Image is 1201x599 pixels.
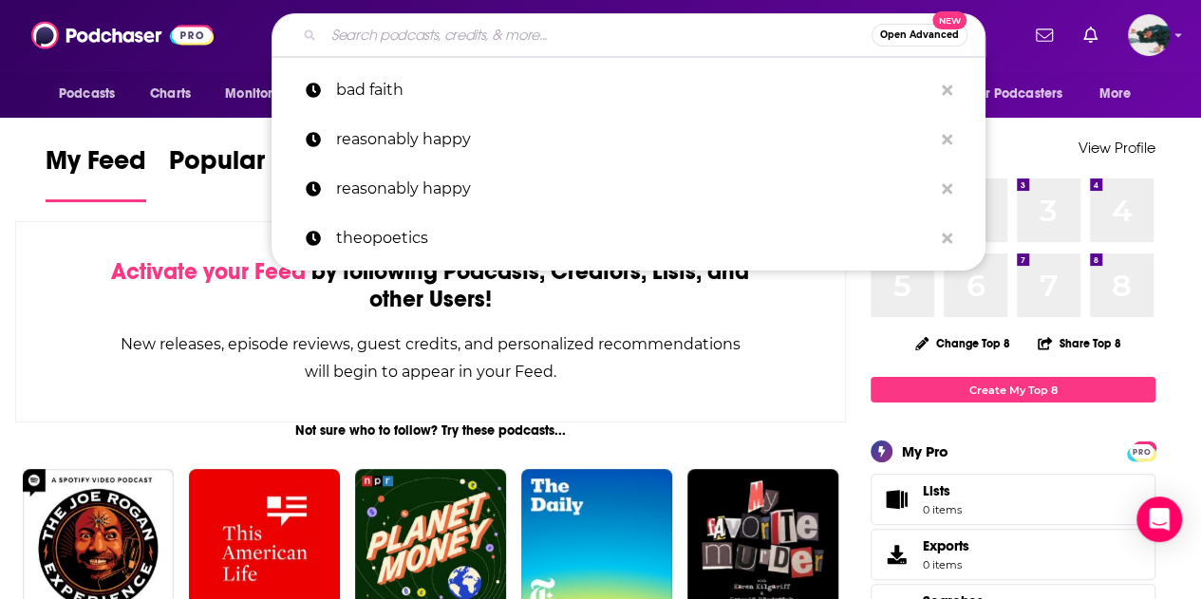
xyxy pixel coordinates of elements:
a: Show notifications dropdown [1028,19,1060,51]
button: open menu [212,76,317,112]
a: theopoetics [272,214,985,263]
p: reasonably happy [336,115,932,164]
a: reasonably happy [272,164,985,214]
span: My Feed [46,144,146,188]
div: New releases, episode reviews, guest credits, and personalized recommendations will begin to appe... [111,330,750,385]
a: Charts [138,76,202,112]
span: Podcasts [59,81,115,107]
span: Lists [923,482,962,499]
span: 0 items [923,503,962,516]
a: Lists [871,474,1155,525]
button: open menu [959,76,1090,112]
a: bad faith [272,66,985,115]
span: Charts [150,81,191,107]
a: reasonably happy [272,115,985,164]
button: Show profile menu [1128,14,1170,56]
span: Lists [877,486,915,513]
div: Open Intercom Messenger [1136,496,1182,542]
span: Logged in as fsg.publicity [1128,14,1170,56]
button: open menu [46,76,140,112]
span: New [932,11,966,29]
a: Popular Feed [169,144,330,202]
p: reasonably happy [336,164,932,214]
span: 0 items [923,558,969,571]
button: Share Top 8 [1037,325,1122,362]
span: Exports [877,541,915,568]
span: Lists [923,482,950,499]
div: My Pro [902,442,948,460]
a: My Feed [46,144,146,202]
span: Monitoring [225,81,292,107]
span: PRO [1130,444,1153,459]
a: View Profile [1079,139,1155,157]
a: PRO [1130,443,1153,458]
span: Activate your Feed [111,257,306,286]
a: Create My Top 8 [871,377,1155,402]
span: For Podcasters [971,81,1062,107]
span: Open Advanced [880,30,959,40]
a: Exports [871,529,1155,580]
div: Not sure who to follow? Try these podcasts... [15,422,846,439]
button: open menu [1086,76,1155,112]
span: More [1099,81,1132,107]
span: Popular Feed [169,144,330,188]
div: by following Podcasts, Creators, Lists, and other Users! [111,258,750,313]
p: theopoetics [336,214,932,263]
img: User Profile [1128,14,1170,56]
button: Change Top 8 [904,331,1022,355]
div: Search podcasts, credits, & more... [272,13,985,57]
input: Search podcasts, credits, & more... [324,20,872,50]
p: bad faith [336,66,932,115]
a: Show notifications dropdown [1076,19,1105,51]
span: Exports [923,537,969,554]
button: Open AdvancedNew [872,24,967,47]
img: Podchaser - Follow, Share and Rate Podcasts [31,17,214,53]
